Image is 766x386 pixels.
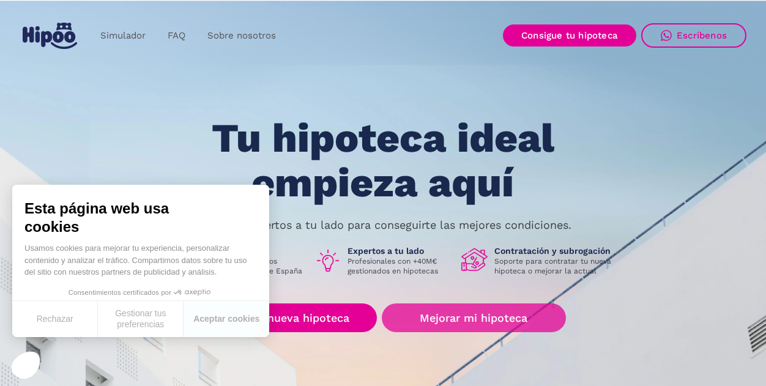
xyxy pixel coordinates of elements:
a: FAQ [157,24,196,48]
a: home [20,18,80,54]
a: Escríbenos [641,23,746,48]
a: Consigue tu hipoteca [503,24,636,46]
p: Nuestros expertos a tu lado para conseguirte las mejores condiciones. [195,220,571,230]
a: Mejorar mi hipoteca [382,303,566,332]
a: Simulador [89,24,157,48]
p: Profesionales con +40M€ gestionados en hipotecas [348,256,452,276]
a: Sobre nosotros [196,24,287,48]
h1: Tu hipoteca ideal empieza aquí [151,116,615,205]
h1: Expertos a tu lado [348,245,452,256]
a: Buscar nueva hipoteca [200,303,377,332]
div: Escríbenos [677,30,727,41]
h1: Contratación y subrogación [494,245,620,256]
p: Soporte para contratar tu nueva hipoteca o mejorar la actual [494,256,620,276]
